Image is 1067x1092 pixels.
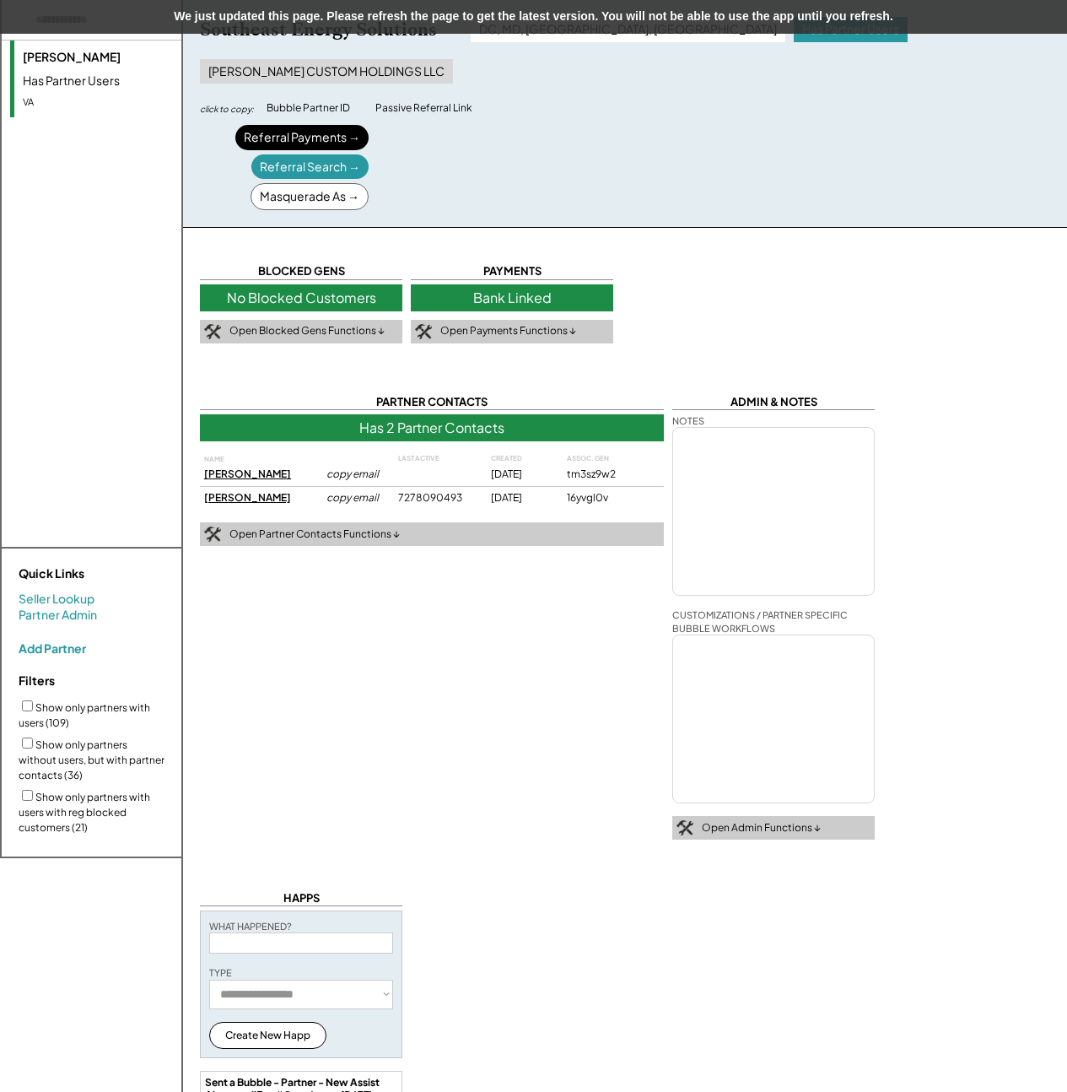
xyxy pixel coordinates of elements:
[567,468,626,482] div: tm3sz9w2
[19,641,86,656] div: Add Partner
[200,394,664,410] div: PARTNER CONTACTS
[19,738,164,781] label: Show only partners without users, but with partner contacts (36)
[19,607,97,624] a: Partner Admin
[491,491,554,505] div: [DATE]
[567,491,626,505] div: 16yvgl0v
[676,820,693,835] img: tool-icon.png
[19,791,150,834] label: Show only partners with users with reg blocked customers (21)
[702,821,821,835] div: Open Admin Functions ↓
[229,527,400,542] div: Open Partner Contacts Functions ↓
[398,491,478,505] div: 7278090493
[200,263,402,279] div: BLOCKED GENS
[672,414,704,427] div: NOTES
[23,95,229,108] div: VA
[200,284,402,311] div: No Blocked Customers
[251,183,369,210] div: Masquerade As →
[411,263,613,279] div: PAYMENTS
[23,49,229,66] div: [PERSON_NAME]
[491,468,554,482] div: [DATE]
[235,125,369,150] div: Referral Payments →
[200,18,437,41] div: Southeast Energy Solutions
[19,701,150,729] label: Show only partners with users (109)
[267,101,350,116] div: Bubble Partner ID
[204,468,314,482] div: [PERSON_NAME]
[200,890,402,906] div: HAPPS
[19,565,187,582] div: Quick Links
[204,491,314,505] div: [PERSON_NAME]
[204,324,221,339] img: tool-icon.png
[23,73,229,89] div: Has Partner Users
[375,101,472,116] div: Passive Referral Link
[204,455,314,463] div: NAME
[251,154,369,180] div: Referral Search →
[672,608,875,635] div: CUSTOMIZATIONS / PARTNER SPECIFIC BUBBLE WORKFLOWS
[229,324,385,338] div: Open Blocked Gens Functions ↓
[491,454,554,463] div: CREATED
[209,966,232,979] div: TYPE
[19,673,55,688] strong: Filters
[204,527,221,542] img: tool-icon.png
[398,454,478,463] div: LAST ACTIVE
[209,920,292,933] div: WHAT HAPPENED?
[19,591,94,608] a: Seller Lookup
[672,394,875,410] div: ADMIN & NOTES
[200,59,453,84] div: [PERSON_NAME] CUSTOM HOLDINGS LLC
[415,324,432,339] img: tool-icon.png
[326,491,385,505] div: copy email
[326,468,385,482] div: copy email
[200,103,254,115] div: click to copy:
[567,454,626,463] div: ASSOC. GEN
[411,284,613,311] div: Bank Linked
[440,324,576,338] div: Open Payments Functions ↓
[200,414,664,441] div: Has 2 Partner Contacts
[209,1022,326,1049] button: Create New Happ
